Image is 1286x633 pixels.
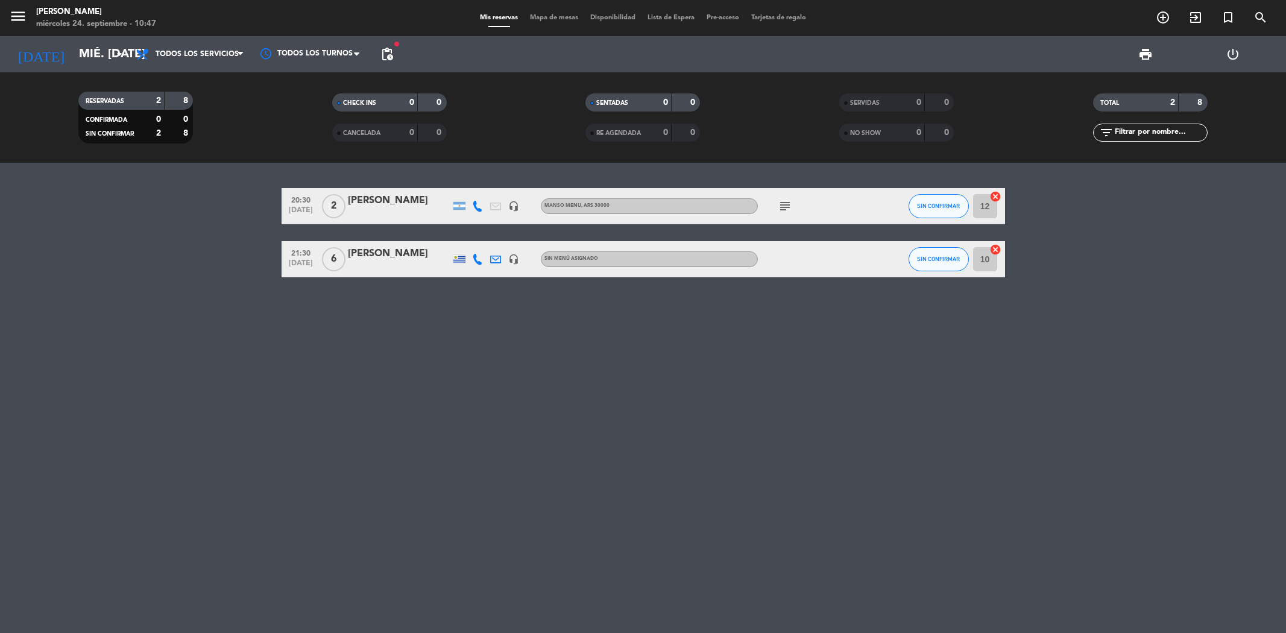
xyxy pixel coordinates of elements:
strong: 8 [1197,98,1205,107]
div: miércoles 24. septiembre - 10:47 [36,18,156,30]
span: Lista de Espera [641,14,701,21]
strong: 8 [183,96,191,105]
span: Tarjetas de regalo [745,14,812,21]
i: menu [9,7,27,25]
strong: 2 [156,96,161,105]
span: 2 [322,194,345,218]
strong: 0 [409,128,414,137]
span: 6 [322,247,345,271]
span: pending_actions [380,47,394,61]
span: Mis reservas [474,14,524,21]
span: Disponibilidad [584,14,641,21]
span: print [1138,47,1153,61]
i: add_circle_outline [1156,10,1170,25]
strong: 0 [944,98,951,107]
strong: 0 [944,128,951,137]
span: CHECK INS [343,100,376,106]
span: NO SHOW [850,130,881,136]
strong: 2 [156,129,161,137]
span: Sin menú asignado [544,256,598,261]
div: [PERSON_NAME] [348,246,450,262]
i: exit_to_app [1188,10,1203,25]
strong: 0 [690,98,698,107]
span: [DATE] [286,206,316,220]
i: arrow_drop_down [112,47,127,61]
strong: 0 [916,128,921,137]
span: SIN CONFIRMAR [917,203,960,209]
strong: 0 [437,128,444,137]
span: CANCELADA [343,130,380,136]
span: 20:30 [286,192,316,206]
strong: 0 [663,98,668,107]
strong: 0 [156,115,161,124]
span: fiber_manual_record [393,40,400,48]
strong: 0 [183,115,191,124]
span: CONFIRMADA [86,117,127,123]
span: SENTADAS [596,100,628,106]
div: LOG OUT [1189,36,1277,72]
span: TOTAL [1100,100,1119,106]
button: menu [9,7,27,30]
i: power_settings_new [1226,47,1240,61]
span: RESERVADAS [86,98,124,104]
i: turned_in_not [1221,10,1235,25]
i: filter_list [1099,125,1114,140]
button: SIN CONFIRMAR [909,194,969,218]
i: subject [778,199,792,213]
span: MANSO MENU [544,203,610,208]
i: search [1253,10,1268,25]
strong: 0 [690,128,698,137]
i: headset_mic [508,254,519,265]
strong: 2 [1170,98,1175,107]
span: SERVIDAS [850,100,880,106]
span: RE AGENDADA [596,130,641,136]
span: , ARS 30000 [581,203,610,208]
i: headset_mic [508,201,519,212]
span: Pre-acceso [701,14,745,21]
span: 21:30 [286,245,316,259]
span: Todos los servicios [156,50,239,58]
strong: 0 [916,98,921,107]
input: Filtrar por nombre... [1114,126,1207,139]
span: Mapa de mesas [524,14,584,21]
strong: 8 [183,129,191,137]
span: [DATE] [286,259,316,273]
i: cancel [989,191,1001,203]
strong: 0 [437,98,444,107]
i: [DATE] [9,41,73,68]
div: [PERSON_NAME] [348,193,450,209]
button: SIN CONFIRMAR [909,247,969,271]
strong: 0 [409,98,414,107]
i: cancel [989,244,1001,256]
div: [PERSON_NAME] [36,6,156,18]
span: SIN CONFIRMAR [917,256,960,262]
span: SIN CONFIRMAR [86,131,134,137]
strong: 0 [663,128,668,137]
